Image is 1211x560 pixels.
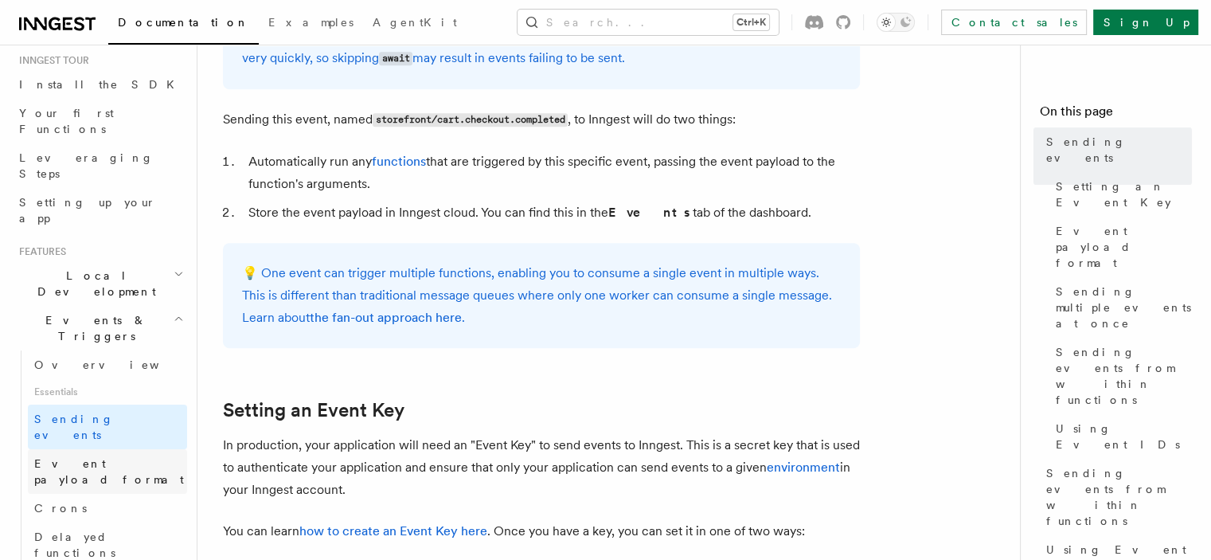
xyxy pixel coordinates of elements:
[13,245,66,258] span: Features
[363,5,467,43] a: AgentKit
[19,78,184,91] span: Install the SDK
[1040,102,1192,127] h4: On this page
[1049,414,1192,459] a: Using Event IDs
[1056,284,1192,331] span: Sending multiple events at once
[13,312,174,344] span: Events & Triggers
[28,494,187,523] a: Crons
[1046,134,1192,166] span: Sending events
[13,306,187,350] button: Events & Triggers
[242,262,841,329] p: 💡 One event can trigger multiple functions, enabling you to consume a single event in multiple wa...
[28,449,187,494] a: Event payload format
[268,16,354,29] span: Examples
[13,261,187,306] button: Local Development
[19,196,156,225] span: Setting up your app
[379,52,412,65] code: await
[244,151,860,195] li: Automatically run any that are triggered by this specific event, passing the event payload to the...
[1056,223,1192,271] span: Event payload format
[1093,10,1198,35] a: Sign Up
[877,13,915,32] button: Toggle dark mode
[223,108,860,131] p: Sending this event, named , to Inngest will do two things:
[13,70,187,99] a: Install the SDK
[13,268,174,300] span: Local Development
[223,520,860,542] p: You can learn . Once you have a key, you can set it in one of two ways:
[1040,459,1192,535] a: Sending events from within functions
[1046,465,1192,529] span: Sending events from within functions
[1049,338,1192,414] a: Sending events from within functions
[13,54,89,67] span: Inngest tour
[28,350,187,379] a: Overview
[19,107,114,135] span: Your first Functions
[299,523,487,538] a: how to create an Event Key here
[1056,344,1192,408] span: Sending events from within functions
[13,143,187,188] a: Leveraging Steps
[767,460,840,475] a: environment
[373,113,568,127] code: storefront/cart.checkout.completed
[223,434,860,501] p: In production, your application will need an "Event Key" to send events to Inngest. This is a sec...
[28,405,187,449] a: Sending events
[373,16,457,29] span: AgentKit
[1049,217,1192,277] a: Event payload format
[1049,277,1192,338] a: Sending multiple events at once
[1056,421,1192,452] span: Using Event IDs
[608,205,693,220] strong: Events
[259,5,363,43] a: Examples
[518,10,779,35] button: Search...Ctrl+K
[118,16,249,29] span: Documentation
[244,202,860,224] li: Store the event payload in Inngest cloud. You can find this in the tab of the dashboard.
[372,154,426,169] a: functions
[34,358,198,371] span: Overview
[34,457,184,486] span: Event payload format
[34,502,87,515] span: Crons
[108,5,259,45] a: Documentation
[1056,178,1192,210] span: Setting an Event Key
[941,10,1087,35] a: Contact sales
[733,14,769,30] kbd: Ctrl+K
[1040,127,1192,172] a: Sending events
[34,413,114,441] span: Sending events
[1049,172,1192,217] a: Setting an Event Key
[310,310,462,325] a: the fan-out approach here
[13,188,187,233] a: Setting up your app
[19,151,154,180] span: Leveraging Steps
[223,399,404,421] a: Setting an Event Key
[13,99,187,143] a: Your first Functions
[34,531,115,559] span: Delayed functions
[28,379,187,405] span: Essentials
